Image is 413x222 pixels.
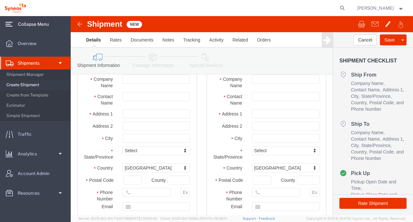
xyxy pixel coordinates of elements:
[6,79,66,91] span: Create Shipment
[0,167,70,180] a: Account Admin
[357,5,394,12] span: Carlton Platt
[0,57,70,69] a: Shipments
[4,3,26,13] img: logo
[18,167,54,180] span: Account Admin
[130,217,157,220] span: [DATE] 09:50:40
[6,99,66,112] span: Estimator
[357,4,404,12] button: [PERSON_NAME]
[6,109,66,122] span: Simple Shipment
[259,217,275,220] a: Feedback
[243,217,259,220] a: Support
[18,57,44,69] span: Shipments
[6,68,66,81] span: Shipment Manager
[18,18,53,31] span: Collapse Menu
[18,187,44,199] span: Resources
[0,128,70,141] a: Traffic
[18,147,41,160] span: Analytics
[0,37,70,50] a: Overview
[306,216,405,221] span: Copyright © [DATE]-[DATE] Agistix Inc., All Rights Reserved
[18,37,41,50] span: Overview
[0,147,70,160] a: Analytics
[6,89,66,102] span: Create from Template
[71,16,413,215] iframe: FS Legacy Container
[78,217,157,220] span: Server: 2025.19.0-91c74307f99
[0,187,70,199] a: Resources
[160,217,227,220] span: Client: 2025.19.0-129fbcf
[201,217,227,220] span: [DATE] 09:39:01
[18,128,36,141] span: Traffic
